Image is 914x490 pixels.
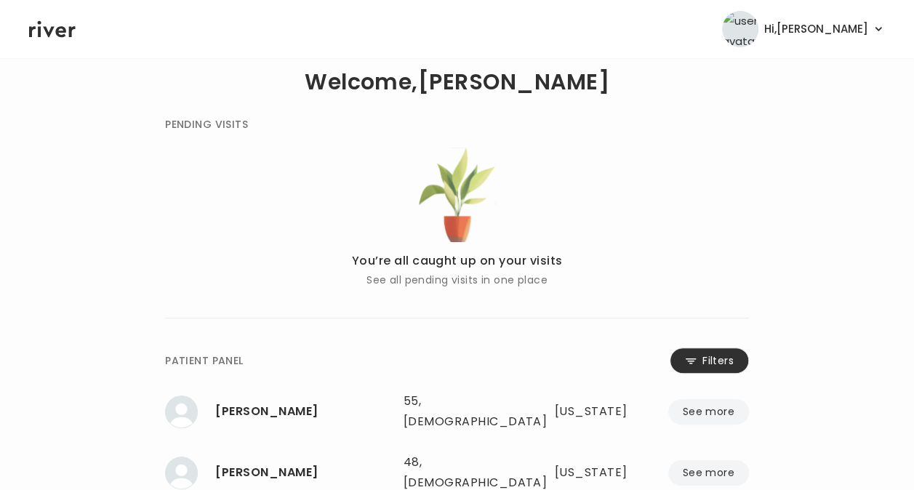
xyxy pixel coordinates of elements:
div: Minnesota [555,462,630,483]
div: Monica Pita Mendoza [215,401,392,422]
img: user avatar [722,11,758,47]
span: Hi, [PERSON_NAME] [764,19,868,39]
img: Monica Pita Mendoza [165,395,198,428]
div: PENDING VISITS [165,116,248,133]
div: 55, [DEMOGRAPHIC_DATA] [404,391,511,432]
p: See all pending visits in one place [352,271,563,289]
button: user avatarHi,[PERSON_NAME] [722,11,885,47]
h1: Welcome, [PERSON_NAME] [305,72,609,92]
div: Pennsylvania [555,401,630,422]
button: See more [668,399,749,425]
div: Alexie Leitner [215,462,392,483]
p: You’re all caught up on your visits [352,251,563,271]
div: PATIENT PANEL [165,352,243,369]
button: See more [668,460,749,486]
img: Alexie Leitner [165,457,198,489]
button: Filters [670,348,749,374]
